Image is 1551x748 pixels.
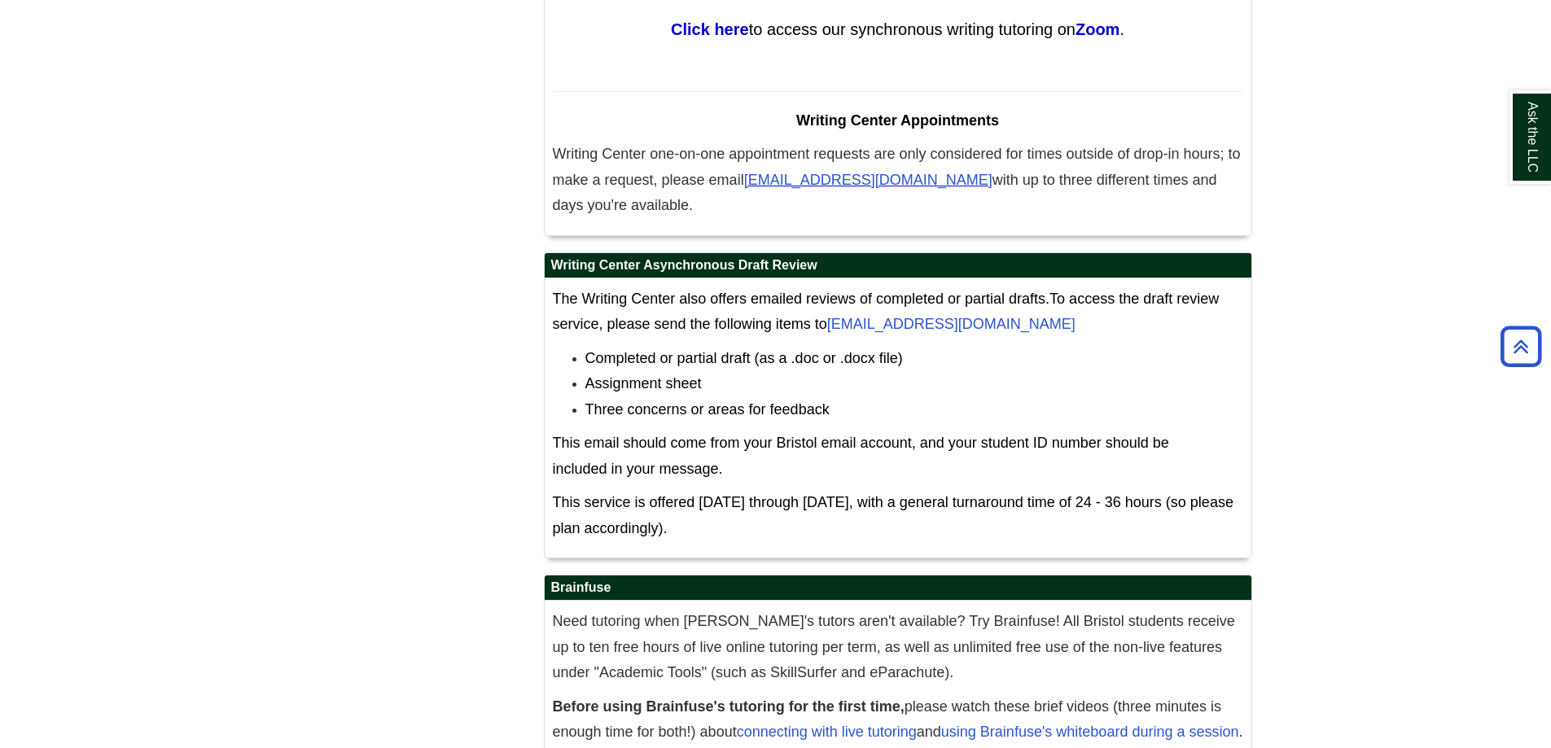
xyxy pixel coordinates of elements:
span: Need tutoring when [PERSON_NAME]'s tutors aren't available? Try Brainfuse! All Bristol students r... [553,613,1235,680]
span: please watch these brief videos (three minutes is enough time for both!) about and . [553,698,1243,741]
a: Back to Top [1495,335,1547,357]
span: Writing Center one-on-one appointment requests are only considered for times outside of drop-in h... [553,146,1241,188]
span: This email should come from your Bristol email account, and your student ID number should be incl... [553,435,1169,477]
a: using Brainfuse's whiteboard during a session [941,724,1239,740]
span: Assignment sheet [585,375,702,391]
h2: Brainfuse [545,575,1251,601]
span: This service is offered [DATE] through [DATE], with a general turnaround time of 24 - 36 hours (s... [553,494,1233,536]
span: Writing Center Appointments [796,112,999,129]
span: [EMAIL_ADDRESS][DOMAIN_NAME] [744,172,992,188]
a: Click here [671,20,749,38]
a: [EMAIL_ADDRESS][DOMAIN_NAME] [744,174,992,187]
span: with up to three different times and days you're available. [553,172,1217,214]
span: The Writing Center also offers emailed reviews of completed or partial drafts. [553,291,1050,307]
strong: Before using Brainfuse's tutoring for the first time, [553,698,905,715]
span: . [1119,20,1124,38]
a: Zoom [1076,20,1119,38]
span: Completed or partial draft (as a .doc or .docx file) [585,350,903,366]
a: [EMAIL_ADDRESS][DOMAIN_NAME] [827,316,1076,332]
span: Three concerns or areas for feedback [585,401,830,418]
a: connecting with live tutoring [737,724,917,740]
h2: Writing Center Asynchronous Draft Review [545,253,1251,278]
span: to access our synchronous writing tutoring on [749,20,1076,38]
